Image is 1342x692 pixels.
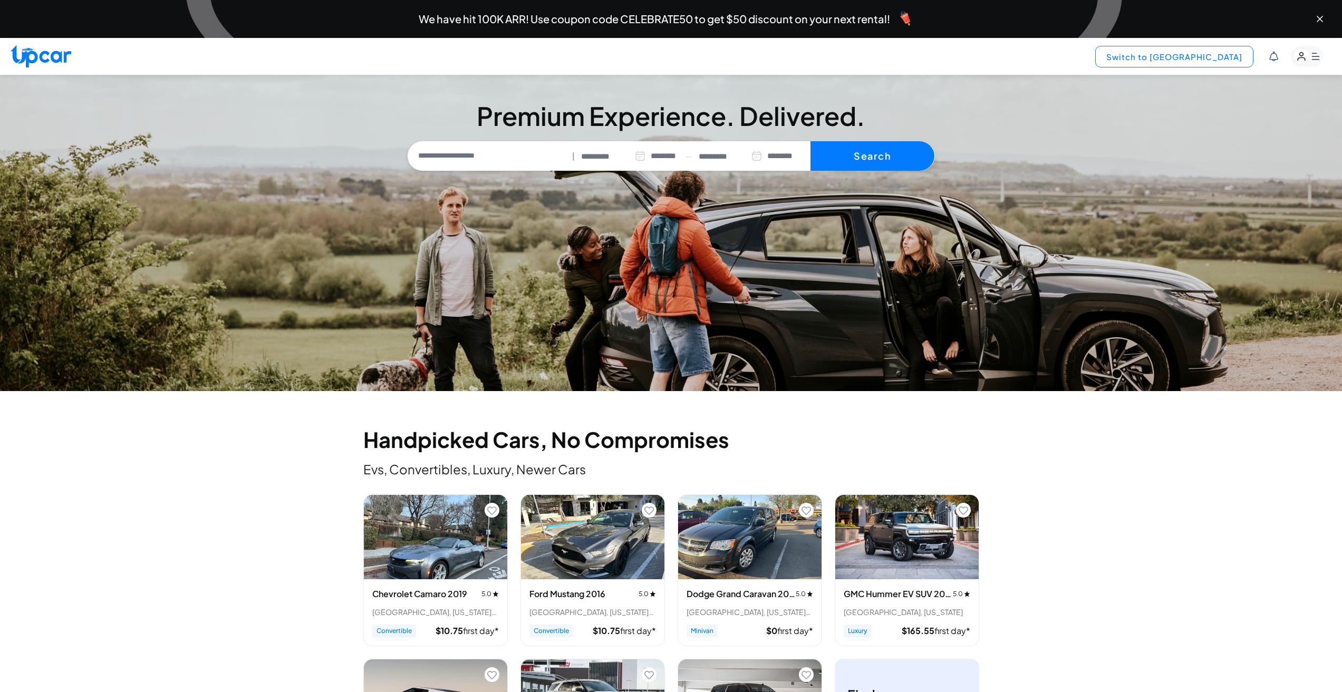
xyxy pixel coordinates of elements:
[419,14,890,24] span: We have hit 100K ARR! Use coupon code CELEBRATE50 to get $50 discount on your next rental!
[766,625,777,636] span: $ 0
[520,494,665,646] div: View details for Ford Mustang 2016
[521,495,664,579] img: Ford Mustang 2016
[481,590,499,598] span: 5.0
[1315,14,1325,24] button: Close banner
[687,588,796,600] h3: Dodge Grand Caravan 2017
[642,503,656,518] button: Add to favorites
[372,625,416,637] span: Convertible
[934,625,970,636] span: first day*
[844,588,953,600] h3: GMC Hummer EV SUV 2024
[796,590,813,598] span: 5.0
[835,494,979,646] div: View details for GMC Hummer EV SUV 2024
[686,150,692,162] span: —
[650,591,656,597] img: star
[485,667,499,682] button: Add to favorites
[436,625,463,636] span: $ 10.75
[493,591,499,597] img: star
[363,429,979,450] h2: Handpicked Cars, No Compromises
[1095,46,1253,67] button: Switch to [GEOGRAPHIC_DATA]
[799,503,814,518] button: Add to favorites
[844,607,970,617] div: [GEOGRAPHIC_DATA], [US_STATE]
[620,625,656,636] span: first day*
[687,607,813,617] div: [GEOGRAPHIC_DATA], [US_STATE] • 2 trips
[687,625,718,637] span: Minivan
[529,607,656,617] div: [GEOGRAPHIC_DATA], [US_STATE] • 3 trips
[777,625,813,636] span: first day*
[953,590,970,598] span: 5.0
[807,591,813,597] img: star
[593,625,620,636] span: $ 10.75
[810,141,934,171] button: Search
[363,461,979,477] p: Evs, Convertibles, Luxury, Newer Cars
[364,495,507,579] img: Chevrolet Camaro 2019
[529,588,605,600] h3: Ford Mustang 2016
[844,625,872,637] span: Luxury
[835,495,979,579] img: GMC Hummer EV SUV 2024
[463,625,499,636] span: first day*
[572,150,575,162] span: |
[678,495,822,579] img: Dodge Grand Caravan 2017
[956,503,971,518] button: Add to favorites
[678,494,822,646] div: View details for Dodge Grand Caravan 2017
[529,625,573,637] span: Convertible
[639,590,656,598] span: 5.0
[485,503,499,518] button: Add to favorites
[11,45,71,67] img: Upcar Logo
[372,607,499,617] div: [GEOGRAPHIC_DATA], [US_STATE] • 1 trips
[408,103,935,129] h3: Premium Experience. Delivered.
[363,494,508,646] div: View details for Chevrolet Camaro 2019
[372,588,467,600] h3: Chevrolet Camaro 2019
[964,591,970,597] img: star
[902,625,934,636] span: $ 165.55
[642,667,656,682] button: Add to favorites
[799,667,814,682] button: Add to favorites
